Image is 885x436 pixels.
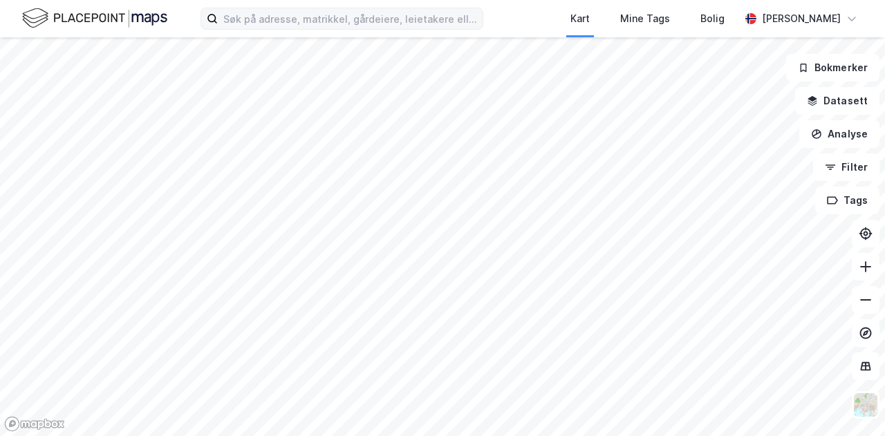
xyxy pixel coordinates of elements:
[620,10,670,27] div: Mine Tags
[700,10,725,27] div: Bolig
[218,8,483,29] input: Søk på adresse, matrikkel, gårdeiere, leietakere eller personer
[816,370,885,436] iframe: Chat Widget
[22,6,167,30] img: logo.f888ab2527a4732fd821a326f86c7f29.svg
[570,10,590,27] div: Kart
[762,10,841,27] div: [PERSON_NAME]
